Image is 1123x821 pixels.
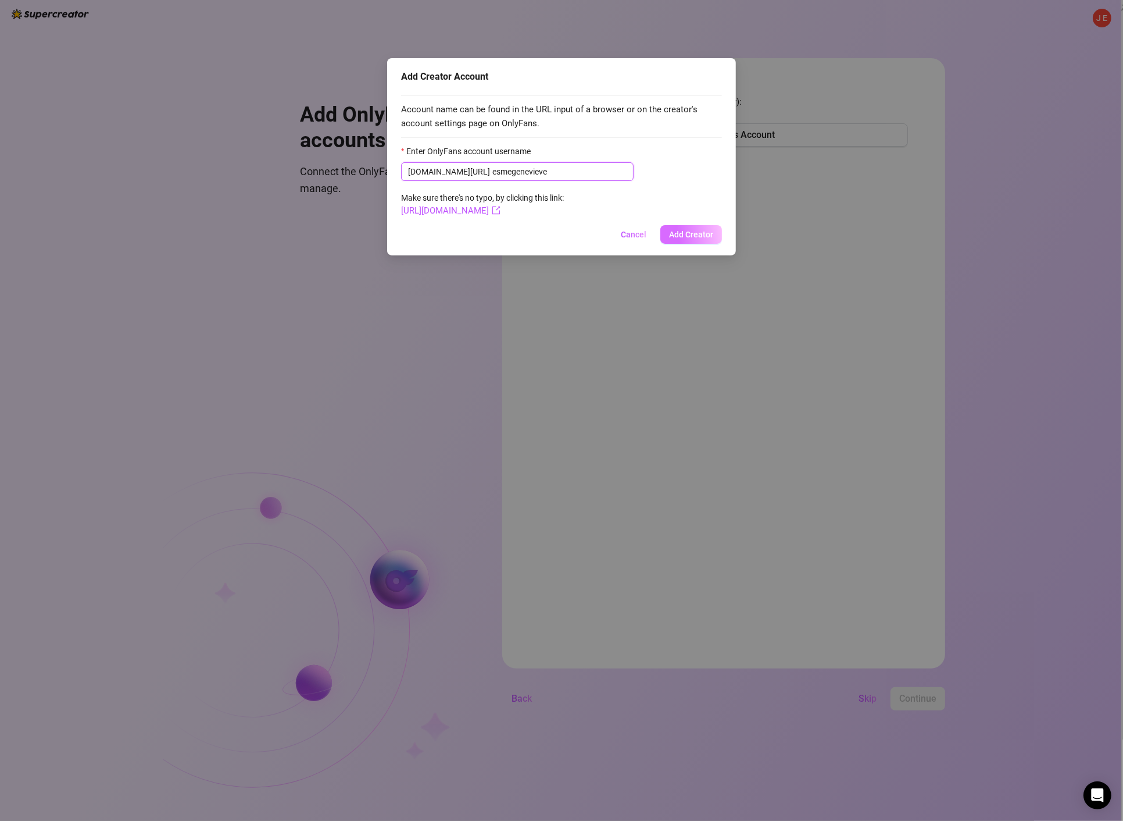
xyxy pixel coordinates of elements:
span: export [492,206,500,215]
div: Open Intercom Messenger [1083,781,1111,809]
input: Enter OnlyFans account username [492,165,627,178]
a: [URL][DOMAIN_NAME]export [401,205,500,216]
label: Enter OnlyFans account username [401,145,538,158]
span: Add Creator [669,230,713,239]
div: Add Creator Account [401,70,722,84]
span: Account name can be found in the URL input of a browser or on the creator's account settings page... [401,103,722,130]
span: [DOMAIN_NAME][URL] [408,165,490,178]
span: Make sure there's no typo, by clicking this link: [401,193,564,215]
button: Cancel [611,225,656,244]
span: Cancel [621,230,646,239]
button: Add Creator [660,225,722,244]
